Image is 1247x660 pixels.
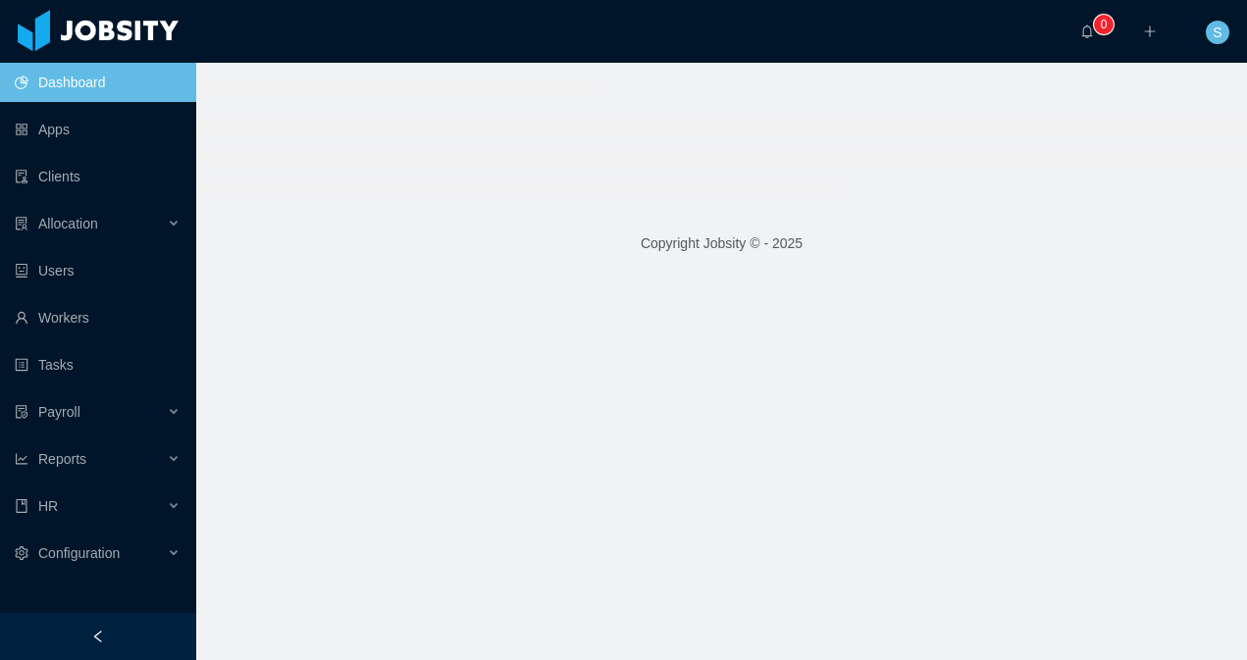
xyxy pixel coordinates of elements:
[15,452,28,466] i: icon: line-chart
[15,157,181,196] a: icon: auditClients
[15,217,28,230] i: icon: solution
[38,498,58,514] span: HR
[15,63,181,102] a: icon: pie-chartDashboard
[1094,15,1114,34] sup: 0
[1080,25,1094,38] i: icon: bell
[15,546,28,560] i: icon: setting
[1213,21,1221,44] span: S
[196,210,1247,278] footer: Copyright Jobsity © - 2025
[15,405,28,419] i: icon: file-protect
[38,216,98,231] span: Allocation
[15,110,181,149] a: icon: appstoreApps
[1143,25,1157,38] i: icon: plus
[15,298,181,337] a: icon: userWorkers
[15,499,28,513] i: icon: book
[15,345,181,384] a: icon: profileTasks
[38,451,86,467] span: Reports
[38,404,80,420] span: Payroll
[38,545,120,561] span: Configuration
[15,251,181,290] a: icon: robotUsers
